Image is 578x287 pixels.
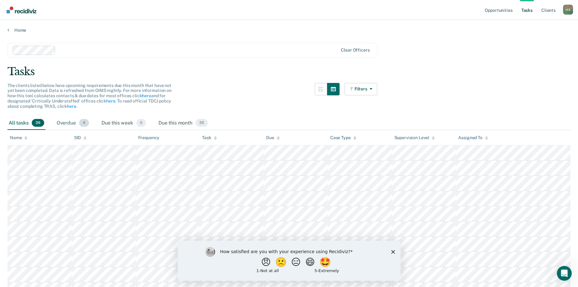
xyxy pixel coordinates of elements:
[394,135,435,140] div: Supervision Level
[106,98,115,103] a: here
[136,119,146,127] span: 0
[74,135,87,140] div: SID
[345,83,378,95] button: Filters
[100,116,147,130] div: Due this week0
[55,116,90,130] div: Overdue4
[7,83,172,109] span: The clients listed below have upcoming requirements due this month that have not yet been complet...
[7,116,45,130] div: All tasks39
[202,135,217,140] div: Task
[7,7,36,13] img: Recidiviz
[157,116,209,130] div: Due this month35
[266,135,280,140] div: Due
[557,266,572,281] iframe: Intercom live chat
[563,5,573,15] button: Profile dropdown button
[341,48,369,53] div: Clear officers
[195,119,208,127] span: 35
[138,135,160,140] div: Frequency
[10,135,27,140] div: Name
[7,65,571,78] div: Tasks
[7,27,571,33] a: Home
[330,135,356,140] div: Case Type
[458,135,488,140] div: Assigned To
[142,93,151,98] a: here
[79,119,89,127] span: 4
[32,119,44,127] span: 39
[67,104,76,109] a: here
[178,241,401,281] iframe: Survey by Kim from Recidiviz
[563,5,573,15] div: H S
